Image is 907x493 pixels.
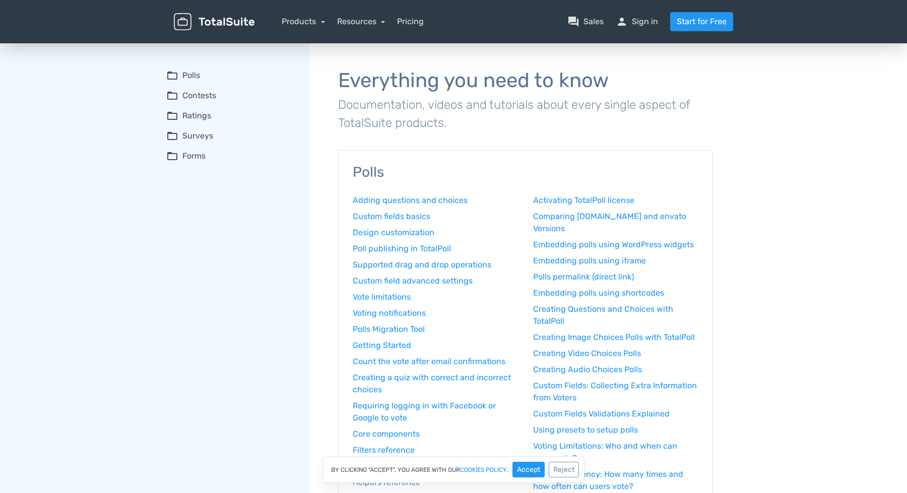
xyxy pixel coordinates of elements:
a: Custom Fields: Collecting Extra Information from Voters [533,380,698,404]
a: Using presets to setup polls [533,424,698,436]
a: Embedding polls using WordPress widgets [533,239,698,251]
a: Custom Fields Validations Explained [533,408,698,420]
a: Creating a quiz with correct and incorrect choices [353,372,518,396]
a: Supported drag and drop operations [353,259,518,271]
a: Pricing [397,16,424,28]
a: Creating Image Choices Polls with TotalPoll [533,331,698,343]
a: personSign in [616,16,658,28]
span: folder_open [166,110,178,122]
a: Products [282,17,325,26]
a: Embedding polls using shortcodes [533,287,698,299]
a: Voting notifications [353,307,518,319]
a: Comparing [DOMAIN_NAME] and envato Versions [533,210,698,235]
a: Polls permalink (direct link) [533,271,698,283]
a: Custom fields basics [353,210,518,223]
a: Creating Video Choices Polls [533,347,698,360]
div: By clicking "Accept", you agree with our . [323,456,585,483]
a: Poll publishing in TotalPoll [353,243,518,255]
span: folder_open [166,150,178,162]
a: Requiring logging in with Facebook or Google to vote [353,400,518,424]
a: Start for Free [670,12,733,31]
a: Custom field advanced settings [353,275,518,287]
a: Embedding polls using iframe [533,255,698,267]
a: Creating Questions and Choices with TotalPoll [533,303,698,327]
a: Activating TotalPoll license [533,194,698,206]
button: Accept [512,462,545,477]
h3: Polls [353,165,698,180]
a: Core components [353,428,518,440]
h1: Everything you need to know [338,69,712,92]
a: Design customization [353,227,518,239]
span: folder_open [166,130,178,142]
a: Getting Started [353,339,518,351]
summary: folder_openRatings [166,110,296,122]
summary: folder_openForms [166,150,296,162]
a: Polls Migration Tool [353,323,518,335]
a: cookies policy [460,467,507,473]
span: folder_open [166,69,178,82]
summary: folder_openSurveys [166,130,296,142]
span: person [616,16,628,28]
a: question_answerSales [567,16,604,28]
a: Creating Audio Choices Polls [533,364,698,376]
button: Reject [549,462,579,477]
span: folder_open [166,90,178,102]
summary: folder_openPolls [166,69,296,82]
a: Filters reference [353,444,518,456]
a: Voting Limitations: Who and when can users vote? [533,440,698,464]
summary: folder_openContests [166,90,296,102]
a: Count the vote after email confirmations [353,356,518,368]
a: Vote limitations [353,291,518,303]
span: question_answer [567,16,579,28]
a: Adding questions and choices [353,194,518,206]
p: Documentation, videos and tutorials about every single aspect of TotalSuite products. [338,96,712,132]
img: TotalSuite for WordPress [174,13,254,31]
a: Resources [337,17,385,26]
